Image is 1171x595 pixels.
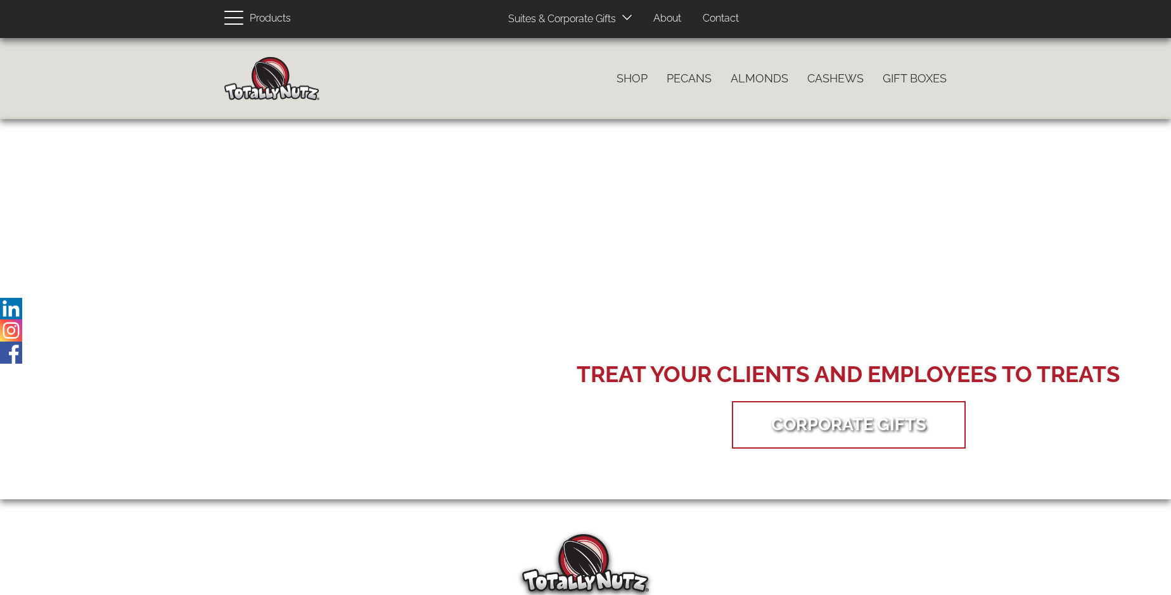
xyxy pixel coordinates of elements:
[752,404,945,444] a: Corporate Gifts
[250,10,291,28] span: Products
[873,65,956,92] a: Gift Boxes
[224,57,319,100] img: Home
[607,65,657,92] a: Shop
[499,7,620,32] a: Suites & Corporate Gifts
[577,359,1120,390] div: Treat your Clients and Employees to Treats
[721,65,798,92] a: Almonds
[644,6,691,31] a: About
[522,534,649,592] img: Totally Nutz Logo
[798,65,873,92] a: Cashews
[693,6,748,31] a: Contact
[657,65,721,92] a: Pecans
